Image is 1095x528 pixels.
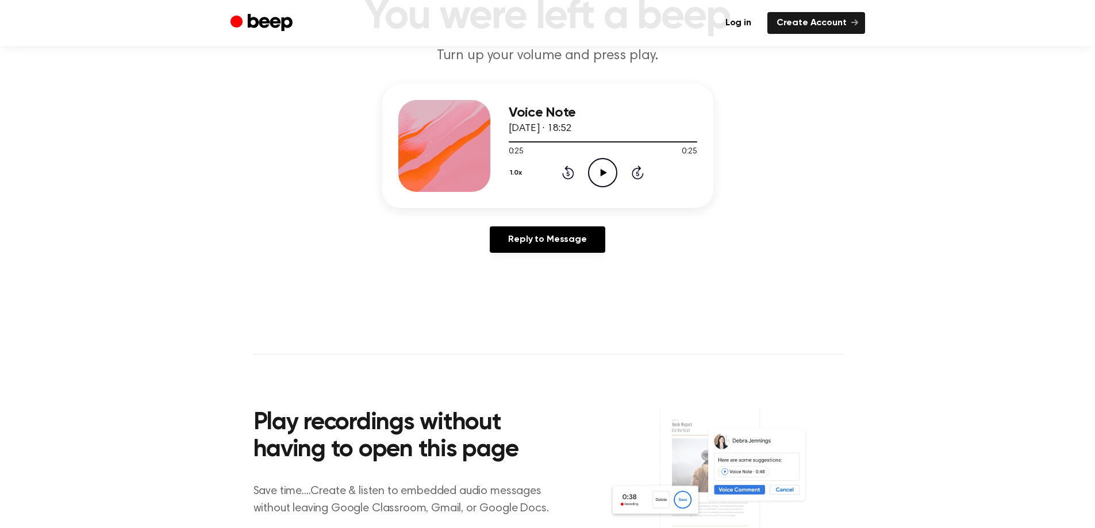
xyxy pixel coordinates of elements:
[716,12,760,34] a: Log in
[682,146,697,158] span: 0:25
[253,410,563,464] h2: Play recordings without having to open this page
[509,105,697,121] h3: Voice Note
[509,146,524,158] span: 0:25
[490,226,605,253] a: Reply to Message
[327,47,769,65] p: Turn up your volume and press play.
[509,124,572,134] span: [DATE] · 18:52
[767,12,865,34] a: Create Account
[253,483,563,517] p: Save time....Create & listen to embedded audio messages without leaving Google Classroom, Gmail, ...
[230,12,295,34] a: Beep
[509,163,527,183] button: 1.0x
